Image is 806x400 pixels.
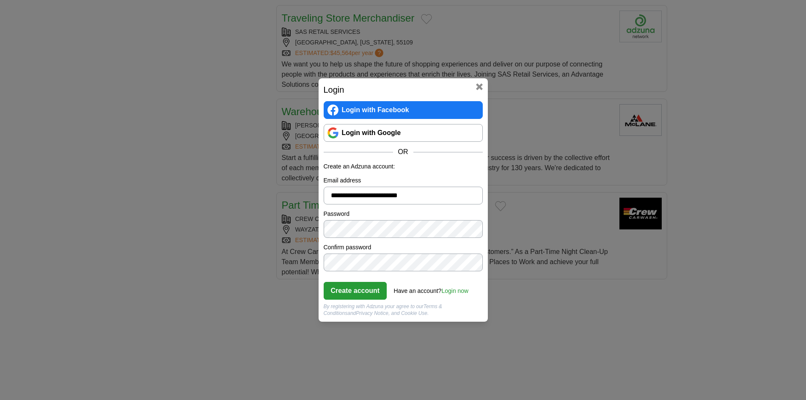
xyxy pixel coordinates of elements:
[324,210,483,218] label: Password
[324,101,483,119] a: Login with Facebook
[324,303,483,317] div: By registering with Adzuna your agree to our and , and Cookie Use.
[356,310,388,316] a: Privacy Notice
[324,282,387,300] button: Create account
[324,83,483,96] h2: Login
[393,147,413,157] span: OR
[441,287,468,294] a: Login now
[394,281,469,295] div: Have an account?
[324,124,483,142] a: Login with Google
[324,243,483,252] label: Confirm password
[324,162,483,171] p: Create an Adzuna account:
[324,176,483,185] label: Email address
